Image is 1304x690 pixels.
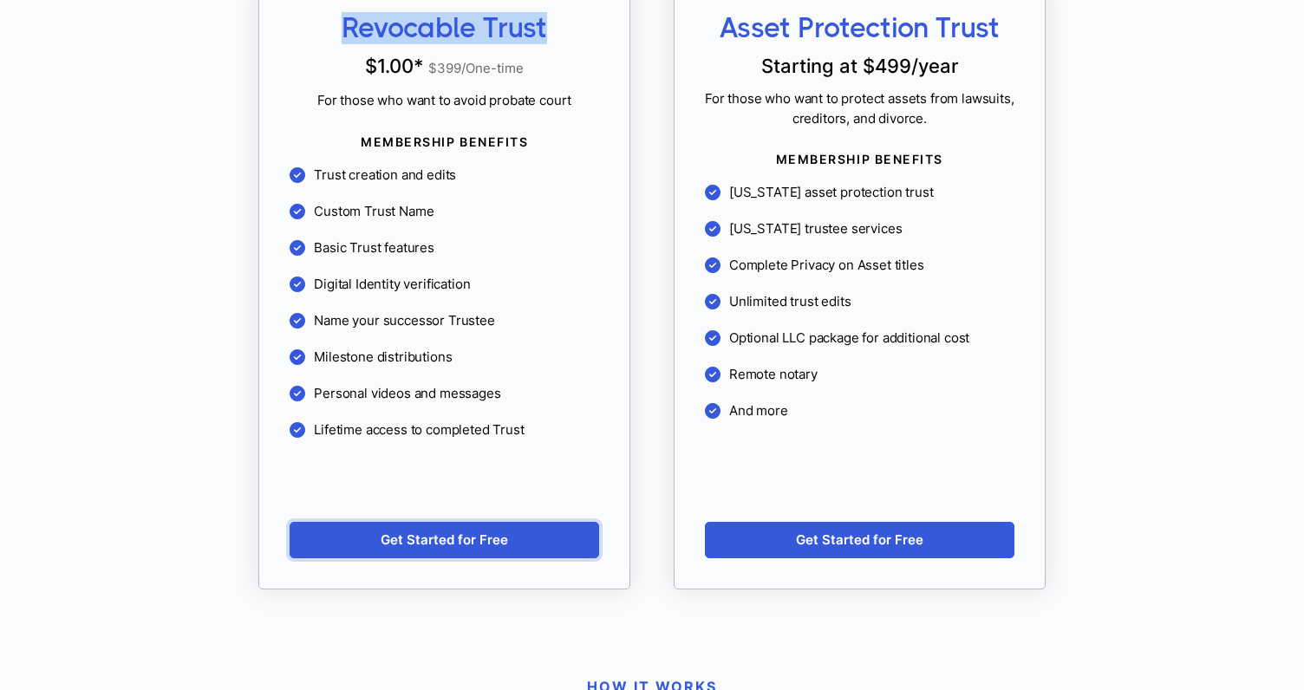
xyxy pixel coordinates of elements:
span: $ 399 /One-time [428,60,524,76]
li: Digital Identity verification [290,273,599,296]
li: Complete Privacy on Asset titles [705,254,1014,277]
li: Unlimited trust edits [705,290,1014,314]
li: Basic Trust features [290,237,599,260]
p: $1.00 * [290,56,599,78]
span: For those who want to avoid probate court [290,91,599,111]
a: Get Started for Free [290,522,599,558]
li: Trust creation and edits [290,164,599,187]
span: Revocable Trust [290,14,599,43]
li: Remote notary [705,363,1014,387]
a: Get Started for Free [705,522,1014,558]
span: Asset Protection Trust [705,14,1014,43]
span: MEMBERSHIP BENEFITS [290,133,599,151]
span: MEMBERSHIP BENEFITS [705,150,1014,168]
li: Custom Trust Name [290,200,599,224]
li: Milestone distributions [290,346,599,369]
li: [US_STATE] asset protection trust [705,181,1014,205]
li: Lifetime access to completed Trust [290,419,599,442]
li: Name your successor Trustee [290,309,599,333]
li: Personal videos and messages [290,382,599,406]
li: Optional LLC package for additional cost [705,327,1014,350]
li: And more [705,400,1014,423]
li: [US_STATE] trustee services [705,218,1014,241]
span: For those who want to protect assets from lawsuits, creditors, and divorce. [705,89,1014,128]
p: Starting at $ 499 /year [705,56,1014,76]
